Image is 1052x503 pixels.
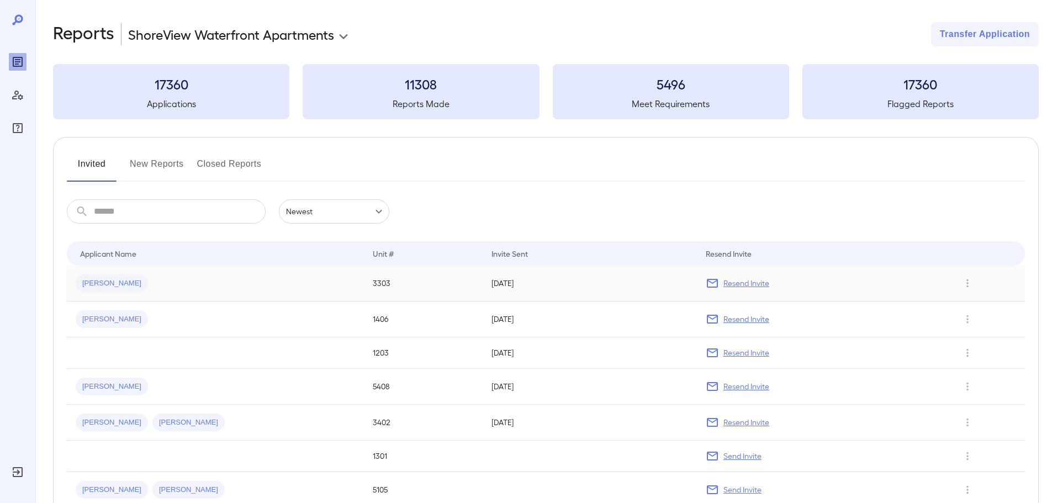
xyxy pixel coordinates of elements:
div: Reports [9,53,27,71]
span: [PERSON_NAME] [76,278,148,289]
td: 3303 [364,266,483,301]
div: Applicant Name [80,247,136,260]
td: [DATE] [483,369,696,405]
td: 5408 [364,369,483,405]
td: 1406 [364,301,483,337]
td: [DATE] [483,337,696,369]
div: Unit # [373,247,394,260]
div: Log Out [9,463,27,481]
p: Resend Invite [723,347,769,358]
div: FAQ [9,119,27,137]
p: Resend Invite [723,417,769,428]
td: [DATE] [483,266,696,301]
span: [PERSON_NAME] [76,485,148,495]
p: Resend Invite [723,278,769,289]
h3: 17360 [802,75,1039,93]
h3: 17360 [53,75,289,93]
button: Row Actions [959,344,976,362]
div: Invite Sent [491,247,528,260]
td: [DATE] [483,405,696,441]
td: 3402 [364,405,483,441]
p: ShoreView Waterfront Apartments [128,25,334,43]
button: Row Actions [959,378,976,395]
p: Resend Invite [723,314,769,325]
p: Send Invite [723,484,762,495]
summary: 17360Applications11308Reports Made5496Meet Requirements17360Flagged Reports [53,64,1039,119]
span: [PERSON_NAME] [76,417,148,428]
button: Transfer Application [931,22,1039,46]
h5: Meet Requirements [553,97,789,110]
button: Row Actions [959,447,976,465]
h3: 11308 [303,75,539,93]
span: [PERSON_NAME] [76,314,148,325]
td: 1301 [364,441,483,472]
p: Send Invite [723,451,762,462]
span: [PERSON_NAME] [152,417,225,428]
h5: Reports Made [303,97,539,110]
div: Newest [279,199,389,224]
span: [PERSON_NAME] [152,485,225,495]
h5: Applications [53,97,289,110]
button: Row Actions [959,274,976,292]
button: Closed Reports [197,155,262,182]
h3: 5496 [553,75,789,93]
p: Resend Invite [723,381,769,392]
button: New Reports [130,155,184,182]
button: Invited [67,155,117,182]
button: Row Actions [959,310,976,328]
h5: Flagged Reports [802,97,1039,110]
div: Manage Users [9,86,27,104]
button: Row Actions [959,414,976,431]
div: Resend Invite [706,247,752,260]
span: [PERSON_NAME] [76,382,148,392]
td: 1203 [364,337,483,369]
button: Row Actions [959,481,976,499]
h2: Reports [53,22,114,46]
td: [DATE] [483,301,696,337]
